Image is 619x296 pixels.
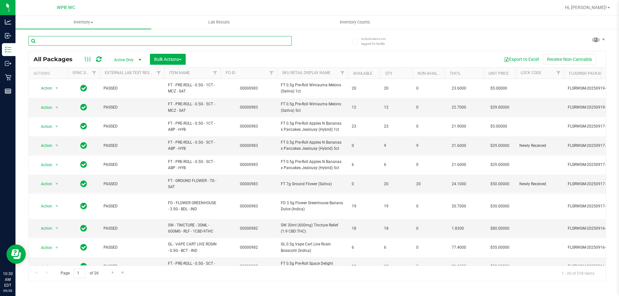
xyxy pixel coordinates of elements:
span: $5.00000 [487,84,510,93]
span: 24.1000 [448,179,469,189]
span: FT - PRE-ROLL - 0.5G - 1CT - ABP - HYB [168,120,217,133]
span: FT - PRE-ROLL - 0.5G - 5CT - MCZ - SAT [168,101,217,113]
span: 21.1000 [448,262,469,271]
span: PASSED [103,85,160,91]
span: In Sync [80,103,87,112]
span: Action [35,243,53,252]
span: 19 [384,203,408,209]
span: 6 [352,244,376,251]
span: 0 [416,85,441,91]
span: 12 [384,104,408,110]
span: Action [35,141,53,150]
span: Hi, [PERSON_NAME]! [565,5,607,10]
span: 20.7000 [448,202,469,211]
inline-svg: Inventory [5,46,11,53]
span: In Sync [80,224,87,233]
span: SW 30ml (600mg) Tincture Relief (1:9 CBD:THC) [281,222,344,234]
a: Sku Retail Display Name [282,71,330,75]
span: 6 [352,162,376,168]
span: In Sync [80,202,87,211]
span: 0 [416,244,441,251]
span: select [53,122,61,131]
span: Action [35,224,53,233]
a: 00000983 [240,182,258,186]
span: select [53,243,61,252]
span: PASSED [103,244,160,251]
span: $50.00000 [487,179,513,189]
span: Action [35,122,53,131]
span: PASSED [103,162,160,168]
iframe: Resource center [6,244,26,264]
span: In Sync [80,84,87,93]
span: 0 [416,263,441,270]
span: Action [35,179,53,188]
a: 00000983 [240,162,258,167]
a: 00000983 [240,204,258,208]
span: 0 [416,203,441,209]
span: 23.6000 [448,84,469,93]
span: Action [35,103,53,112]
a: 00000982 [240,226,258,231]
span: 22.7000 [448,103,469,112]
a: Filter [553,68,564,79]
a: THC% [450,71,460,76]
span: Bulk Actions [154,57,182,62]
a: PO ID [226,71,235,75]
a: 00000983 [240,124,258,129]
span: PASSED [103,123,160,129]
span: select [53,224,61,233]
a: Sync Status [73,71,97,75]
span: 21.6000 [448,160,469,169]
span: select [53,141,61,150]
inline-svg: Inbound [5,33,11,39]
span: FD 3.5g Flower Greenhouse Banana Dulce (Indica) [281,200,344,212]
a: 00000983 [240,86,258,91]
a: 00000983 [240,143,258,148]
span: 6 [384,162,408,168]
span: 1 - 20 of 518 items [556,268,599,278]
span: Newly Received [519,181,560,187]
span: 0 [352,181,376,187]
span: FT - PRE-ROLL - 0.5G - 1CT - MCZ - SAT [168,82,217,94]
span: Include items not tagged for facility [361,36,393,46]
span: Action [35,160,53,169]
input: 1 [74,268,85,278]
a: Inventory [15,15,151,29]
span: 21.6000 [448,141,469,150]
a: Item Name [169,71,190,75]
span: In Sync [80,160,87,169]
span: Page of 26 [55,268,104,278]
input: Search Package ID, Item Name, SKU, Lot or Part Number... [28,36,292,46]
a: Filter [337,68,348,79]
a: External Lab Test Result [105,71,155,75]
span: select [53,103,61,112]
span: 9 [416,143,441,149]
span: 20 [384,85,408,91]
span: Inventory [15,19,151,25]
span: FT 7g Ground Flower (Sativa) [281,181,344,187]
a: Filter [89,68,100,79]
span: 0 [352,143,376,149]
inline-svg: Reports [5,88,11,94]
inline-svg: Outbound [5,60,11,67]
a: Inventory Counts [287,15,423,29]
span: Newly Received [519,143,560,149]
span: GL 0.5g Vape Cart Live Rosin Bosscotti (Indica) [281,241,344,253]
div: Actions [34,71,65,76]
span: 23 [352,123,376,129]
span: select [53,262,61,271]
p: 09/28 [3,288,13,293]
inline-svg: Retail [5,74,11,81]
span: PASSED [103,181,160,187]
span: select [53,202,61,211]
a: Lock Code [521,71,541,75]
a: 00000983 [240,105,258,110]
span: $30.00000 [487,202,513,211]
button: Bulk Actions [150,54,186,65]
span: GL - VAPE CART LIVE ROSIN - 0.5G - BCT - IND [168,241,217,253]
span: FT - PRE-ROLL - 0.5G - 5CT - ABP - HYB [168,159,217,171]
span: 20 [352,85,376,91]
span: 12 [352,104,376,110]
span: In Sync [80,122,87,131]
span: Action [35,202,53,211]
